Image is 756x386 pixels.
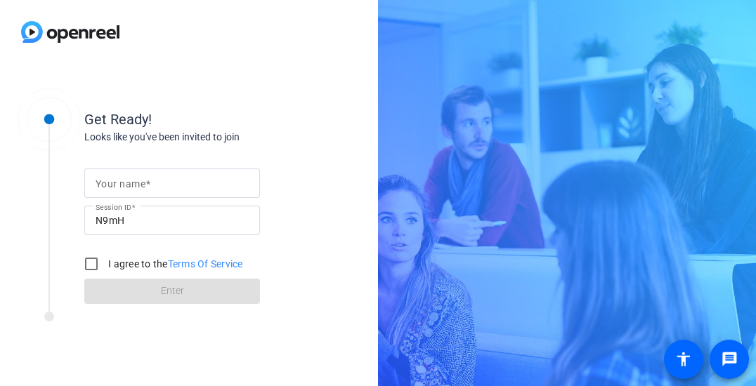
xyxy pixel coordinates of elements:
[84,130,365,145] div: Looks like you've been invited to join
[96,178,145,189] mat-label: Your name
[168,258,243,269] a: Terms Of Service
[721,351,738,368] mat-icon: message
[84,109,365,130] div: Get Ready!
[105,257,243,271] label: I agree to the
[675,351,692,368] mat-icon: accessibility
[96,203,131,211] mat-label: Session ID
